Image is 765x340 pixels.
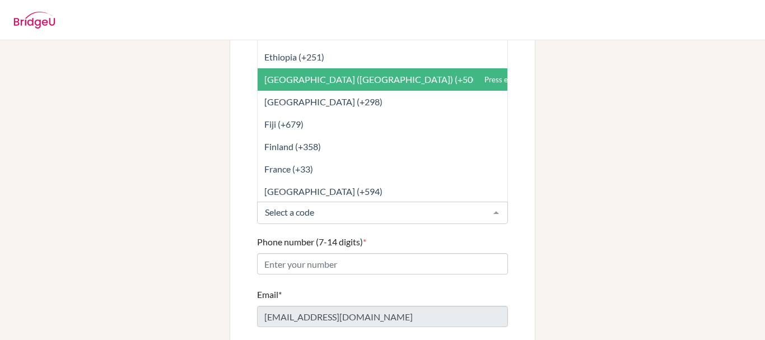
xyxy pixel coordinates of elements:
[257,235,366,249] label: Phone number (7-14 digits)
[257,288,282,301] label: Email*
[264,164,313,174] span: France (+33)
[264,52,324,62] span: Ethiopia (+251)
[264,74,481,85] span: [GEOGRAPHIC_DATA] ([GEOGRAPHIC_DATA]) (+500)
[262,207,485,218] input: Select a code
[13,12,55,29] img: BridgeU logo
[257,253,508,274] input: Enter your number
[264,119,304,129] span: Fiji (+679)
[264,186,382,197] span: [GEOGRAPHIC_DATA] (+594)
[264,141,321,152] span: Finland (+358)
[264,96,382,107] span: [GEOGRAPHIC_DATA] (+298)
